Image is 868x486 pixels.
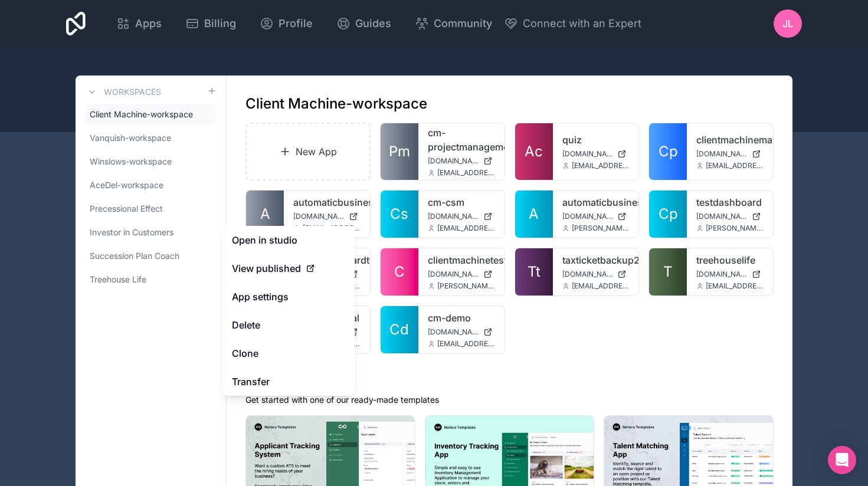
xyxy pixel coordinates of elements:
span: Cp [659,142,678,161]
h1: Client Machine-workspace [245,94,427,113]
span: T [663,262,673,281]
button: Connect with an Expert [504,15,641,32]
div: Open Intercom Messenger [828,446,856,474]
a: A [515,191,553,238]
span: [EMAIL_ADDRESS][DOMAIN_NAME] [437,224,495,233]
span: [DOMAIN_NAME] [562,212,613,221]
span: [DOMAIN_NAME] [562,270,613,279]
span: [DOMAIN_NAME] [696,270,747,279]
span: [DOMAIN_NAME] [428,270,479,279]
span: Treehouse Life [90,274,146,285]
span: Cp [659,205,678,224]
span: [EMAIL_ADDRESS][DOMAIN_NAME] [437,168,495,178]
a: treehouselife [696,253,764,267]
span: [EMAIL_ADDRESS][DOMAIN_NAME] [706,281,764,291]
a: [DOMAIN_NAME] [428,270,495,279]
span: View published [232,261,301,275]
a: Profile [250,11,322,37]
a: automaticbusiness [293,195,361,209]
a: [DOMAIN_NAME] [696,149,764,159]
a: Community [405,11,502,37]
span: Billing [204,15,236,32]
span: AceDel-workspace [90,179,163,191]
span: Tt [528,262,541,281]
a: clientdashboardtest [293,253,361,267]
span: [EMAIL_ADDRESS][DOMAIN_NAME] [437,339,495,349]
span: Community [434,15,492,32]
span: Profile [279,15,313,32]
a: Vanquish-workspace [85,127,217,149]
span: A [529,205,539,224]
a: Cs [381,191,418,238]
a: Clone [222,339,355,367]
span: [EMAIL_ADDRESS][DOMAIN_NAME] [303,224,361,233]
span: Client Machine-workspace [90,109,193,120]
span: Cd [389,320,409,339]
span: Cs [390,205,408,224]
a: [DOMAIN_NAME] [562,149,630,159]
span: A [260,205,270,224]
span: [DOMAIN_NAME] [293,212,344,221]
a: automaticbusinessdashboardtest [562,195,630,209]
span: [PERSON_NAME][EMAIL_ADDRESS][DOMAIN_NAME] [437,281,495,291]
a: clientmachinetest2 [428,253,495,267]
a: [DOMAIN_NAME] [562,270,630,279]
a: cm-csm [428,195,495,209]
a: Cp [649,123,687,180]
p: Get started with one of our ready-made templates [245,394,774,406]
a: Apps [107,11,171,37]
h3: Workspaces [104,86,161,98]
span: [DOMAIN_NAME] [428,327,479,337]
a: Open in studio [222,226,355,254]
a: Treehouse Life [85,269,217,290]
a: Cp [649,191,687,238]
button: Delete [222,311,355,339]
a: Workspaces [85,85,161,99]
a: clientmachinemanagement [696,133,764,147]
a: Billing [176,11,245,37]
span: [EMAIL_ADDRESS][DOMAIN_NAME] [572,281,630,291]
a: C [381,248,418,295]
a: Investor in Customers [85,222,217,243]
span: [EMAIL_ADDRESS][DOMAIN_NAME] [706,161,764,170]
a: Cd [381,306,418,353]
a: [DOMAIN_NAME] [428,156,495,166]
a: cm-demo [428,311,495,325]
a: Winslows-workspace [85,151,217,172]
span: [DOMAIN_NAME] [562,149,613,159]
a: A [246,191,284,238]
a: testdashboard [696,195,764,209]
a: Client Machine-workspace [85,104,217,125]
a: Succession Plan Coach [85,245,217,267]
a: Ac [515,123,553,180]
a: Tt [515,248,553,295]
a: Guides [327,11,401,37]
span: JL [782,17,793,31]
span: [DOMAIN_NAME] [696,149,747,159]
a: Precessional Effect [85,198,217,219]
a: taxticketbackup20250812 [562,253,630,267]
a: [DOMAIN_NAME] [562,212,630,221]
span: [DOMAIN_NAME] [428,156,479,166]
h1: Templates [245,373,774,392]
span: Guides [355,15,391,32]
a: [DOMAIN_NAME] [428,327,495,337]
a: [DOMAIN_NAME] [428,212,495,221]
a: AceDel-workspace [85,175,217,196]
span: C [394,262,405,281]
span: [DOMAIN_NAME] [428,212,479,221]
a: Transfer [222,367,355,396]
a: View published [222,254,355,283]
a: [DOMAIN_NAME] [696,270,764,279]
a: [DOMAIN_NAME] [293,212,361,221]
span: Apps [135,15,162,32]
span: Succession Plan Coach [90,250,179,262]
a: Pm [381,123,418,180]
a: App settings [222,283,355,311]
span: Vanquish-workspace [90,132,171,144]
span: Connect with an Expert [523,15,641,32]
span: Investor in Customers [90,226,173,238]
span: Pm [389,142,410,161]
a: [DOMAIN_NAME] [696,212,764,221]
a: cm-projectmanagement [428,126,495,154]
